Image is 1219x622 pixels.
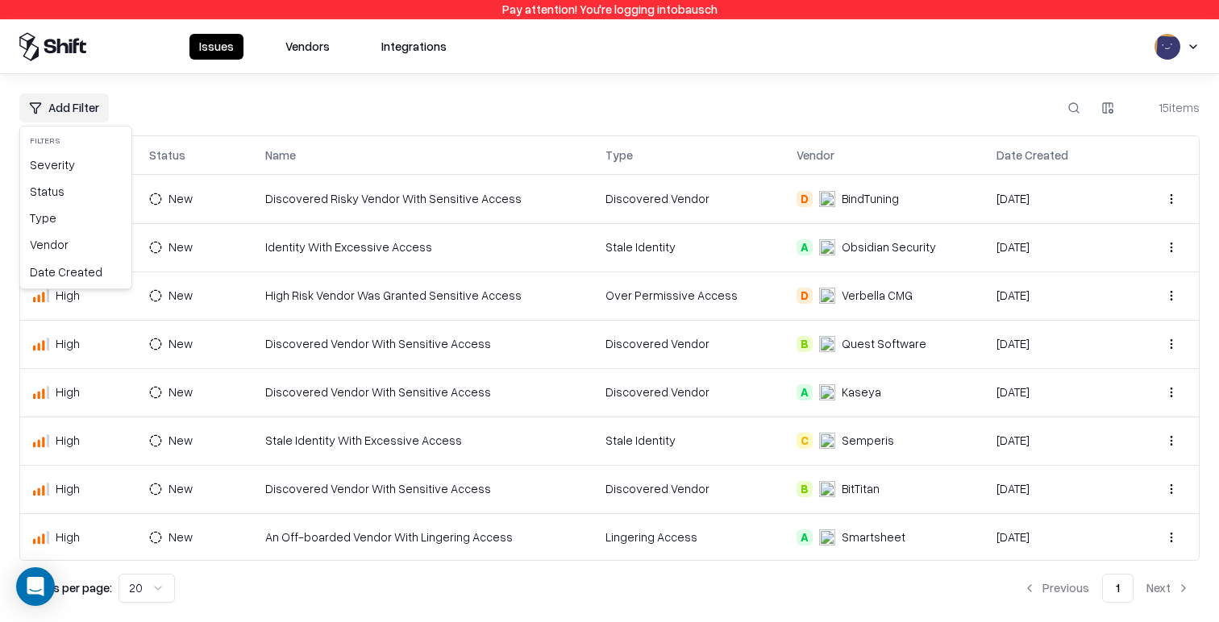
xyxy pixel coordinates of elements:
div: Type [23,205,128,231]
div: Filters [23,130,128,151]
div: Add Filter [19,126,132,289]
div: Severity [23,151,128,178]
div: Status [23,178,128,205]
div: Vendor [23,231,128,258]
div: Date Created [23,259,128,285]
